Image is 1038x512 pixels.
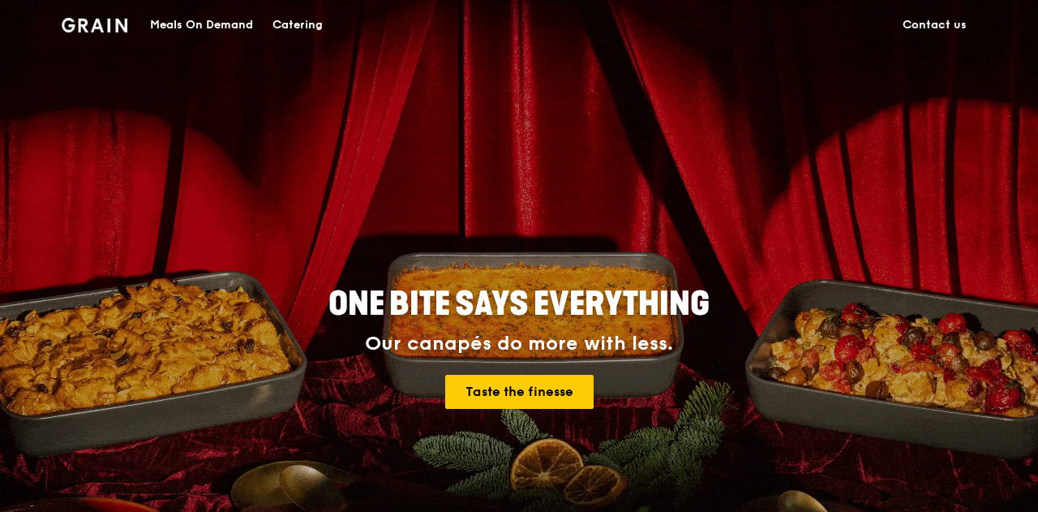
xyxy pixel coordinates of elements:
[445,375,594,409] a: Taste the finesse
[263,1,332,49] a: Catering
[62,18,127,32] img: Grain
[272,1,323,49] div: Catering
[150,1,253,49] div: Meals On Demand
[328,285,710,324] span: ONE BITE SAYS EVERYTHING
[227,333,811,355] div: Our canapés do more with less.
[893,1,976,49] a: Contact us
